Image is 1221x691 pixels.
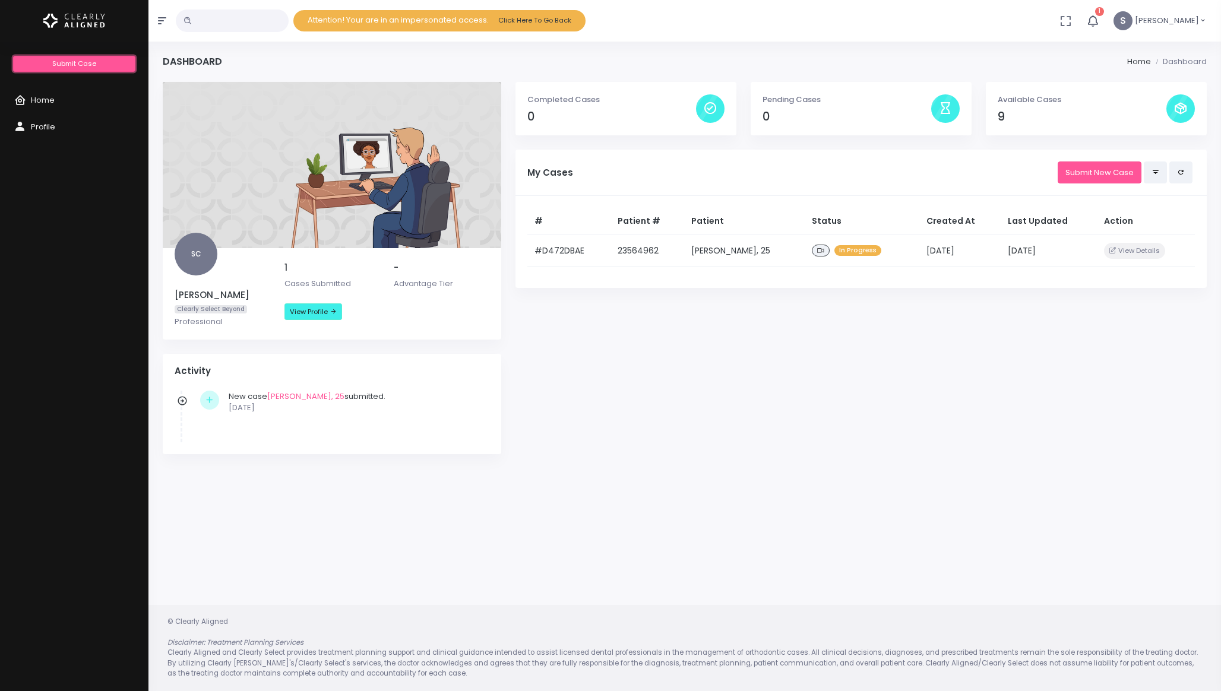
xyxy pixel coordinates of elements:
th: Action [1097,208,1195,235]
h4: 0 [763,110,931,123]
div: Attention! Your are in an impersonated access. [293,10,586,31]
p: Professional [175,316,270,328]
td: [DATE] [1001,234,1097,267]
p: [DATE] [229,402,483,414]
p: Advantage Tier [394,278,489,290]
h4: 9 [998,110,1166,123]
span: [PERSON_NAME] [1135,15,1199,27]
span: Submit Case [52,59,96,68]
span: Home [31,94,55,106]
p: Pending Cases [763,94,931,106]
span: 1 [1095,7,1104,16]
div: © Clearly Aligned Clearly Aligned and Clearly Select provides treatment planning support and clin... [156,617,1214,679]
td: [PERSON_NAME], 25 [684,234,805,267]
div: New case submitted. [229,391,483,414]
img: Logo Horizontal [43,8,105,33]
span: S [1114,11,1133,30]
span: Clearly Select Beyond [175,305,247,314]
a: Submit Case [13,56,135,72]
th: Patient [684,208,805,235]
h5: [PERSON_NAME] [175,290,270,300]
a: View Profile [284,303,342,320]
p: Available Cases [998,94,1166,106]
th: Last Updated [1001,208,1097,235]
p: Completed Cases [527,94,696,106]
h5: 1 [284,262,380,273]
th: Patient # [610,208,684,235]
td: [DATE] [919,234,1001,267]
span: Profile [31,121,55,132]
p: Cases Submitted [284,278,380,290]
td: 23564962 [610,234,684,267]
span: In Progress [834,245,881,256]
a: Submit New Case [1058,161,1141,183]
th: # [527,208,610,235]
a: [PERSON_NAME], 25 [267,391,344,402]
h5: - [394,262,489,273]
li: Home [1127,56,1151,68]
h4: Activity [175,366,489,376]
h4: 0 [527,110,696,123]
button: View Details [1104,243,1165,259]
em: Disclaimer: Treatment Planning Services [167,638,303,647]
th: Created At [919,208,1001,235]
td: #D472DBAE [527,234,610,267]
li: Dashboard [1151,56,1207,68]
th: Status [805,208,919,235]
span: SC [175,233,217,275]
h4: Dashboard [163,56,222,67]
h5: My Cases [527,167,1058,178]
button: Click Here To Go Back [494,12,576,28]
